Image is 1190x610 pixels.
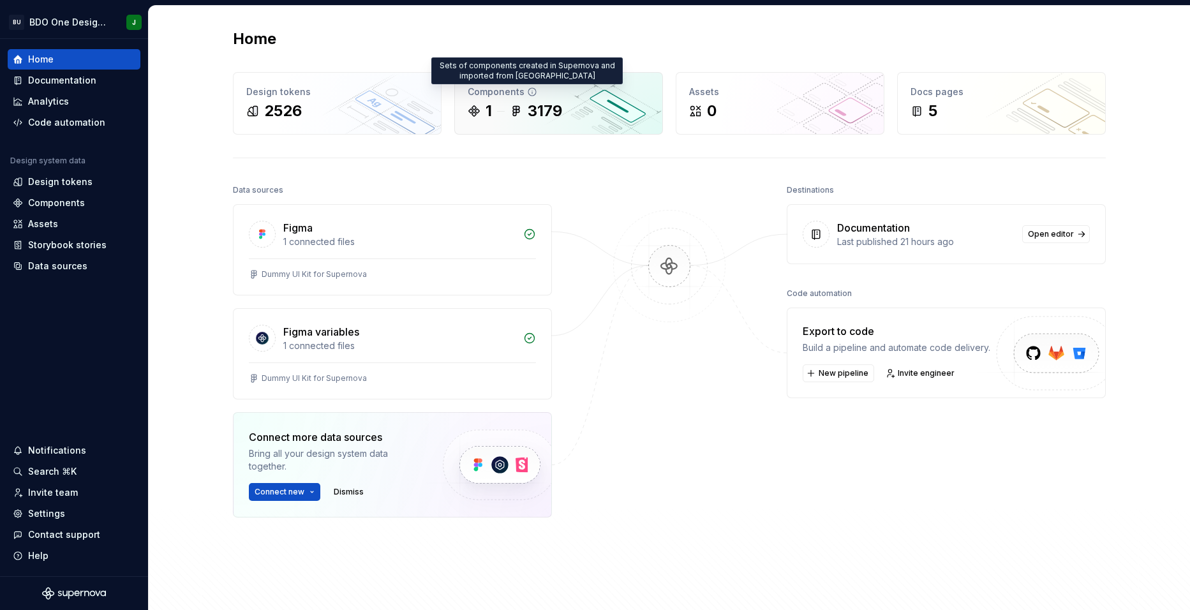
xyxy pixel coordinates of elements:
button: Contact support [8,524,140,545]
h2: Home [233,29,276,49]
div: Analytics [28,95,69,108]
a: Figma variables1 connected filesDummy UI Kit for Supernova [233,308,552,399]
span: Dismiss [334,487,364,497]
a: Open editor [1022,225,1090,243]
div: Code automation [787,285,852,302]
a: Storybook stories [8,235,140,255]
div: Help [28,549,48,562]
button: Notifications [8,440,140,461]
div: BDO One Design System [29,16,111,29]
div: Search ⌘K [28,465,77,478]
a: Docs pages5 [897,72,1106,135]
button: BUBDO One Design SystemJ [3,8,145,36]
div: Figma variables [283,324,359,339]
a: Invite engineer [882,364,960,382]
a: Design tokens2526 [233,72,442,135]
div: Invite team [28,486,78,499]
div: Dummy UI Kit for Supernova [262,373,367,383]
a: Analytics [8,91,140,112]
div: Documentation [28,74,96,87]
svg: Supernova Logo [42,587,106,600]
a: Home [8,49,140,70]
a: Documentation [8,70,140,91]
div: Sets of components created in Supernova and imported from [GEOGRAPHIC_DATA] [431,57,623,84]
div: Storybook stories [28,239,107,251]
div: Code automation [28,116,105,129]
div: Contact support [28,528,100,541]
div: Connect more data sources [249,429,421,445]
button: Connect new [249,483,320,501]
a: Figma1 connected filesDummy UI Kit for Supernova [233,204,552,295]
span: Connect new [255,487,304,497]
span: Open editor [1028,229,1074,239]
div: Design tokens [246,86,428,98]
div: 1 [486,101,492,121]
div: Notifications [28,444,86,457]
div: 3179 [528,101,562,121]
div: Design system data [10,156,86,166]
div: Dummy UI Kit for Supernova [262,269,367,279]
div: Settings [28,507,65,520]
div: Docs pages [911,86,1092,98]
div: 0 [707,101,717,121]
div: 1 connected files [283,339,516,352]
div: Components [468,86,650,98]
a: Components13179 [454,72,663,135]
button: New pipeline [803,364,874,382]
div: Export to code [803,324,990,339]
a: Assets0 [676,72,884,135]
a: Components [8,193,140,213]
div: Data sources [233,181,283,199]
a: Code automation [8,112,140,133]
a: Settings [8,503,140,524]
a: Invite team [8,482,140,503]
span: New pipeline [819,368,868,378]
div: J [132,17,136,27]
button: Search ⌘K [8,461,140,482]
span: Invite engineer [898,368,955,378]
a: Assets [8,214,140,234]
button: Help [8,546,140,566]
div: BU [9,15,24,30]
button: Dismiss [328,483,369,501]
div: Assets [28,218,58,230]
div: 2526 [264,101,302,121]
div: Last published 21 hours ago [837,235,1015,248]
div: Bring all your design system data together. [249,447,421,473]
div: Build a pipeline and automate code delivery. [803,341,990,354]
div: Components [28,197,85,209]
div: 1 connected files [283,235,516,248]
div: Destinations [787,181,834,199]
div: 5 [928,101,937,121]
div: Home [28,53,54,66]
div: Figma [283,220,313,235]
a: Data sources [8,256,140,276]
div: Documentation [837,220,910,235]
a: Design tokens [8,172,140,192]
div: Data sources [28,260,87,272]
div: Assets [689,86,871,98]
div: Design tokens [28,175,93,188]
